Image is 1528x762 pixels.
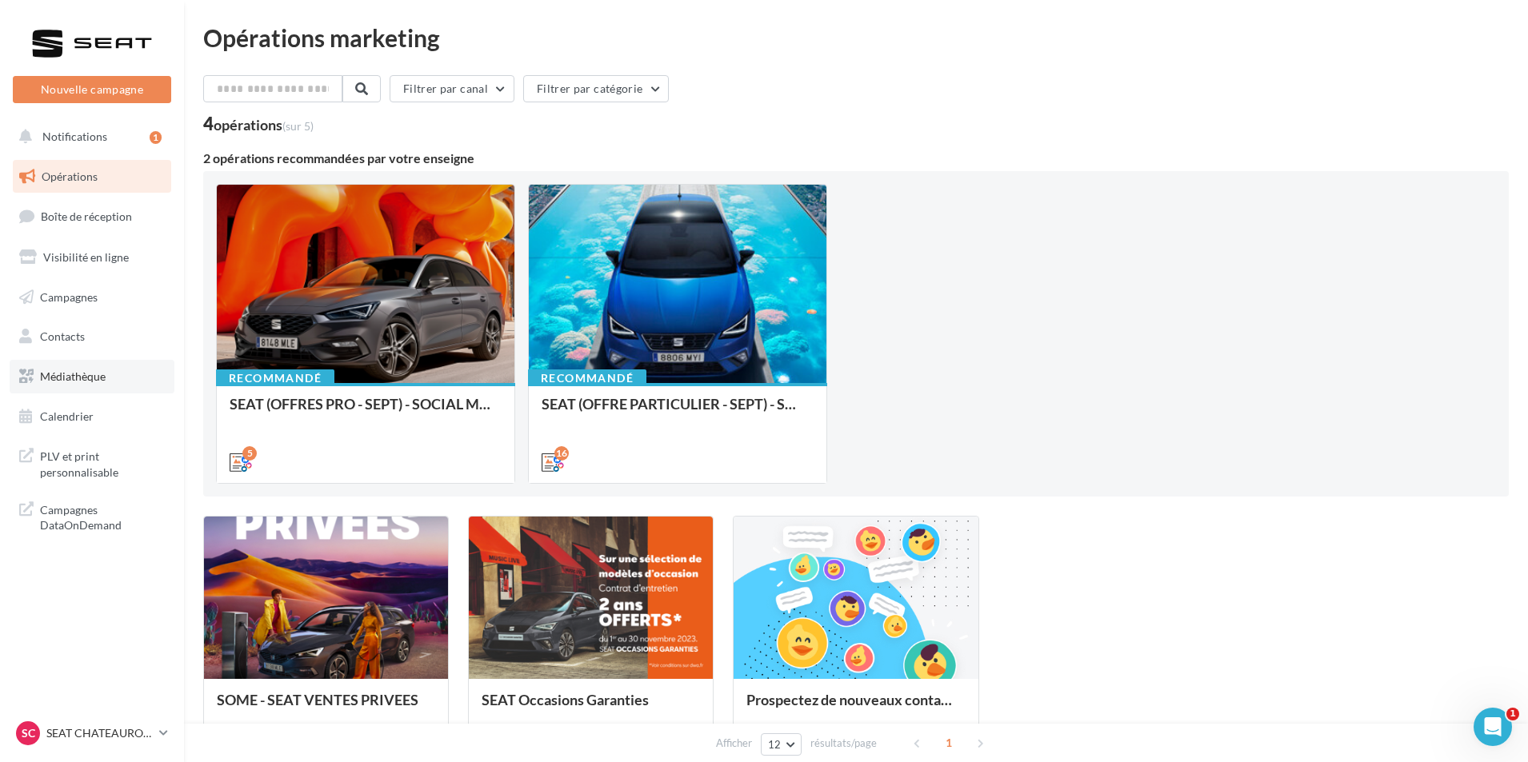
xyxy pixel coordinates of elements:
[242,446,257,461] div: 5
[554,446,569,461] div: 16
[214,118,314,132] div: opérations
[10,281,174,314] a: Campagnes
[150,131,162,144] div: 1
[40,369,106,383] span: Médiathèque
[10,160,174,193] a: Opérations
[10,493,174,540] a: Campagnes DataOnDemand
[10,120,168,154] button: Notifications 1
[523,75,669,102] button: Filtrer par catégorie
[40,409,94,423] span: Calendrier
[10,199,174,233] a: Boîte de réception
[13,76,171,103] button: Nouvelle campagne
[216,369,334,387] div: Recommandé
[716,736,752,751] span: Afficher
[13,718,171,748] a: SC SEAT CHATEAUROUX
[10,320,174,353] a: Contacts
[42,170,98,183] span: Opérations
[10,360,174,393] a: Médiathèque
[217,692,435,724] div: SOME - SEAT VENTES PRIVEES
[203,26,1509,50] div: Opérations marketing
[203,152,1509,165] div: 2 opérations recommandées par votre enseigne
[768,738,782,751] span: 12
[41,209,132,223] span: Boîte de réception
[22,725,35,741] span: SC
[203,115,314,133] div: 4
[10,439,174,486] a: PLV et print personnalisable
[42,130,107,143] span: Notifications
[1506,708,1519,720] span: 1
[528,369,646,387] div: Recommandé
[1474,708,1512,746] iframe: Intercom live chat
[230,396,502,428] div: SEAT (OFFRES PRO - SEPT) - SOCIAL MEDIA
[10,241,174,274] a: Visibilité en ligne
[46,725,153,741] p: SEAT CHATEAUROUX
[40,329,85,343] span: Contacts
[936,730,962,756] span: 1
[10,400,174,433] a: Calendrier
[40,499,165,533] span: Campagnes DataOnDemand
[40,289,98,303] span: Campagnes
[761,733,802,756] button: 12
[542,396,814,428] div: SEAT (OFFRE PARTICULIER - SEPT) - SOCIAL MEDIA
[40,445,165,480] span: PLV et print personnalisable
[482,692,700,724] div: SEAT Occasions Garanties
[43,250,129,264] span: Visibilité en ligne
[282,119,314,133] span: (sur 5)
[390,75,514,102] button: Filtrer par canal
[746,692,965,724] div: Prospectez de nouveaux contacts
[810,736,877,751] span: résultats/page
